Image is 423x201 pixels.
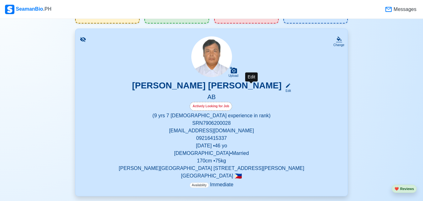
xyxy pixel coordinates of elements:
div: Edit [245,72,258,82]
img: Logo [5,5,14,14]
p: [GEOGRAPHIC_DATA] [83,172,340,180]
p: 170 cm • 75 kg [83,157,340,165]
p: [EMAIL_ADDRESS][DOMAIN_NAME] [83,127,340,135]
p: SRN 7906200028 [83,119,340,127]
span: Messages [392,6,416,13]
p: 09216415337 [83,135,340,142]
div: SeamanBio [5,5,51,14]
p: [DEMOGRAPHIC_DATA] • Married [83,150,340,157]
p: [PERSON_NAME][GEOGRAPHIC_DATA] [STREET_ADDRESS][PERSON_NAME] [83,165,340,172]
span: .PH [43,6,52,12]
h3: [PERSON_NAME] [PERSON_NAME] [132,80,282,93]
div: Actively Looking for Job [190,102,232,111]
p: [DATE] • 46 yo [83,142,340,150]
div: Edit [283,88,291,93]
span: heart [395,187,399,191]
p: (9 yrs 7 [DEMOGRAPHIC_DATA] experience in rank) [83,112,340,119]
div: Upload [229,74,239,78]
h5: AB [83,93,340,102]
button: heartReviews [392,185,417,193]
span: 🇵🇭 [235,173,242,179]
span: Availability [190,182,209,188]
p: Immediate [190,181,234,188]
div: Change [333,43,344,47]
